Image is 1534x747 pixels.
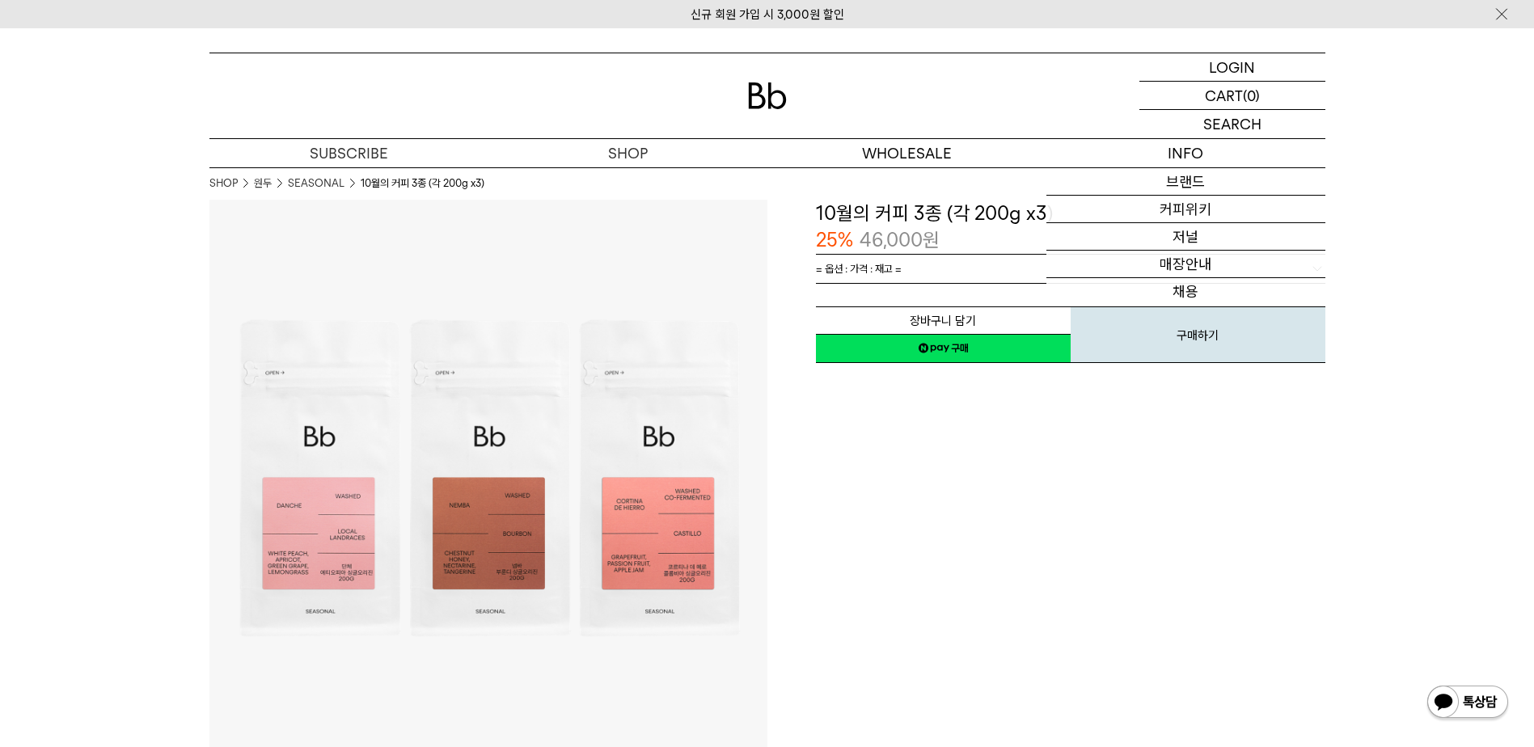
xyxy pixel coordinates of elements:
[488,139,767,167] a: SHOP
[1071,306,1325,363] button: 구매하기
[748,82,787,109] img: 로고
[1046,223,1325,251] a: 저널
[1046,168,1325,196] a: 브랜드
[1205,82,1243,109] p: CART
[361,175,484,192] li: 10월의 커피 3종 (각 200g x3)
[209,139,488,167] a: SUBSCRIBE
[816,255,902,283] span: = 옵션 : 가격 : 재고 =
[816,334,1071,363] a: 새창
[923,228,940,251] span: 원
[1046,278,1325,306] a: 채용
[1203,110,1261,138] p: SEARCH
[816,200,1325,227] h3: 10월의 커피 3종 (각 200g x3)
[816,226,853,254] p: 25%
[1426,684,1510,723] img: 카카오톡 채널 1:1 채팅 버튼
[1243,82,1260,109] p: (0)
[1046,139,1325,167] p: INFO
[1046,196,1325,223] a: 커피위키
[691,7,844,22] a: 신규 회원 가입 시 3,000원 할인
[1209,53,1255,81] p: LOGIN
[254,175,272,192] a: 원두
[209,175,238,192] a: SHOP
[767,139,1046,167] p: WHOLESALE
[1139,53,1325,82] a: LOGIN
[1139,82,1325,110] a: CART (0)
[860,226,940,254] p: 46,000
[288,175,344,192] a: SEASONAL
[816,306,1071,335] button: 장바구니 담기
[1046,251,1325,278] a: 매장안내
